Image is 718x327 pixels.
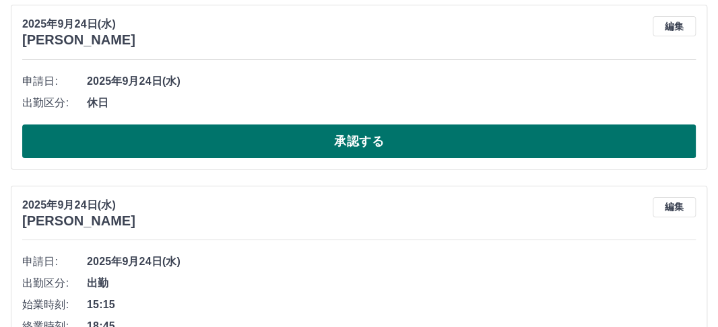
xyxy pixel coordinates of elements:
button: 承認する [22,124,696,158]
span: 2025年9月24日(水) [87,73,696,89]
span: 15:15 [87,297,696,313]
span: 申請日: [22,73,87,89]
span: 出勤区分: [22,95,87,111]
button: 編集 [653,16,696,36]
span: 休日 [87,95,696,111]
p: 2025年9月24日(水) [22,197,135,213]
button: 編集 [653,197,696,217]
span: 始業時刻: [22,297,87,313]
span: 2025年9月24日(水) [87,254,696,270]
h3: [PERSON_NAME] [22,213,135,229]
h3: [PERSON_NAME] [22,32,135,48]
span: 出勤区分: [22,275,87,291]
span: 出勤 [87,275,696,291]
span: 申請日: [22,254,87,270]
p: 2025年9月24日(水) [22,16,135,32]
